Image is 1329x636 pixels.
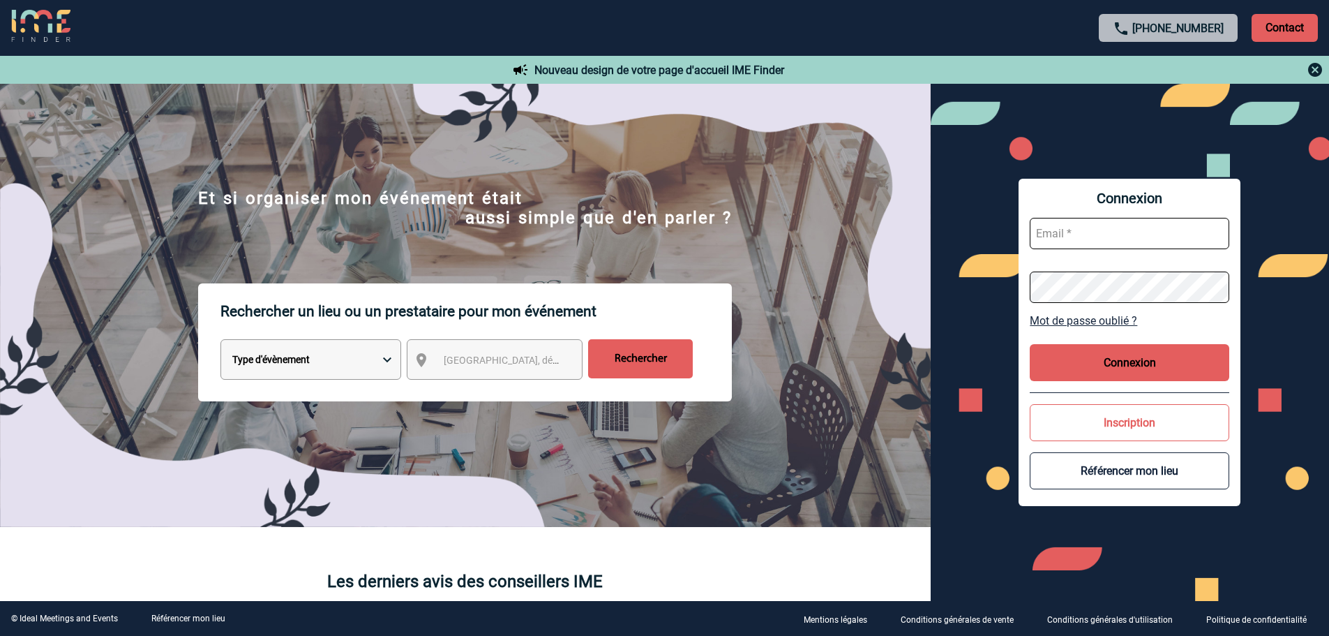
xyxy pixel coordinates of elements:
a: [PHONE_NUMBER] [1132,22,1224,35]
input: Rechercher [588,339,693,378]
p: Rechercher un lieu ou un prestataire pour mon événement [220,283,732,339]
input: Email * [1030,218,1229,249]
img: call-24-px.png [1113,20,1129,37]
p: Conditions générales d'utilisation [1047,615,1173,625]
a: Conditions générales d'utilisation [1036,612,1195,626]
p: Politique de confidentialité [1206,615,1307,625]
p: Conditions générales de vente [901,615,1014,625]
a: Mot de passe oublié ? [1030,314,1229,327]
a: Conditions générales de vente [889,612,1036,626]
button: Connexion [1030,344,1229,381]
span: Connexion [1030,190,1229,207]
div: © Ideal Meetings and Events [11,614,118,623]
p: Contact [1252,14,1318,42]
a: Référencer mon lieu [151,614,225,623]
span: [GEOGRAPHIC_DATA], département, région... [444,355,638,366]
a: Mentions légales [793,612,889,626]
button: Inscription [1030,404,1229,441]
p: Mentions légales [804,615,867,625]
button: Référencer mon lieu [1030,452,1229,489]
a: Politique de confidentialité [1195,612,1329,626]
